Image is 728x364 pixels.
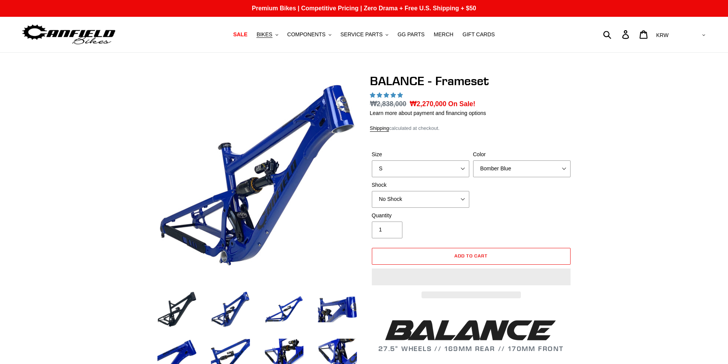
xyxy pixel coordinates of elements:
[473,150,571,159] label: Color
[263,288,305,330] img: Load image into Gallery viewer, BALANCE - Frameset
[397,31,425,38] span: GG PARTS
[233,31,247,38] span: SALE
[370,125,572,132] div: calculated at checkout.
[410,100,446,108] span: ₩2,270,000
[454,253,488,259] span: Add to cart
[337,29,392,40] button: SERVICE PARTS
[253,29,282,40] button: BIKES
[434,31,453,38] span: MERCH
[462,31,495,38] span: GIFT CARDS
[372,212,469,220] label: Quantity
[229,29,251,40] a: SALE
[340,31,383,38] span: SERVICE PARTS
[287,31,326,38] span: COMPONENTS
[209,288,251,330] img: Load image into Gallery viewer, BALANCE - Frameset
[448,99,475,109] span: On Sale!
[284,29,335,40] button: COMPONENTS
[370,110,486,116] a: Learn more about payment and financing options
[370,317,572,353] h2: 27.5" WHEELS // 169MM REAR // 170MM FRONT
[370,74,572,88] h1: BALANCE - Frameset
[372,248,571,265] button: Add to cart
[430,29,457,40] a: MERCH
[316,288,358,330] img: Load image into Gallery viewer, BALANCE - Frameset
[607,26,627,43] input: Search
[156,288,198,330] img: Load image into Gallery viewer, BALANCE - Frameset
[370,92,404,98] span: 5.00 stars
[370,100,407,108] s: ₩2,838,000
[370,125,389,132] a: Shipping
[372,150,469,159] label: Size
[256,31,272,38] span: BIKES
[21,23,117,47] img: Canfield Bikes
[459,29,499,40] a: GIFT CARDS
[372,181,469,189] label: Shock
[394,29,428,40] a: GG PARTS
[157,75,357,275] img: BALANCE - Frameset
